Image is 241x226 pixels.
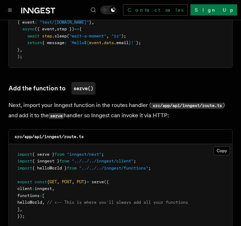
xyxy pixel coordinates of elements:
[32,166,67,171] span: { helloWorld }
[42,40,64,45] span: { message
[104,179,109,184] span: ({
[77,179,84,184] span: PUT
[17,54,22,59] span: );
[59,159,69,163] span: from
[79,166,148,171] span: "../../../inngest/functions"
[54,26,57,31] span: ,
[54,152,64,157] span: from
[87,179,89,184] span: =
[123,4,188,16] a: Contact sales
[72,179,74,184] span: ,
[35,20,37,25] span: :
[35,26,54,31] span: ({ event
[57,179,59,184] span: ,
[67,166,77,171] span: from
[129,40,131,45] span: }
[101,40,104,45] span: .
[148,166,151,171] span: ;
[17,186,32,191] span: client
[136,40,141,45] span: };
[22,26,35,31] span: async
[6,6,14,14] button: Toggle navigation
[35,186,52,191] span: inngest
[49,179,57,184] span: GET
[42,34,52,38] span: step
[17,193,40,198] span: functions
[151,103,223,109] code: src/app/api/inngest/route.ts
[104,40,114,45] span: data
[40,193,42,198] span: :
[57,26,74,31] span: step })
[17,214,25,219] span: });
[8,100,233,121] p: Next, import your Inngest function in the routes handler ( ) and add it to the handler so Inngest...
[101,152,104,157] span: ;
[69,34,106,38] span: "wait-a-moment"
[100,6,117,14] button: Toggle dark mode
[74,26,79,31] span: =>
[42,193,45,198] span: [
[32,152,54,157] span: { serve }
[89,6,98,14] button: Find something...
[71,82,95,95] code: serve()
[32,186,35,191] span: :
[111,34,121,38] span: "1s"
[67,152,101,157] span: "inngest/next"
[17,200,42,205] span: helloWorld
[47,200,188,205] span: // <-- This is where you'll always add all your functions
[92,20,94,25] span: ,
[134,159,136,163] span: ;
[84,40,89,45] span: ${
[89,20,92,25] span: }
[72,159,134,163] span: "../../../inngest/client"
[8,82,95,95] a: Add the function toserve()
[17,152,32,157] span: import
[20,207,22,212] span: ,
[131,40,136,45] span: !`
[213,146,230,155] button: Copy
[89,40,101,45] span: event
[17,179,32,184] span: export
[17,20,35,25] span: { event
[17,166,32,171] span: import
[47,179,49,184] span: {
[17,47,20,52] span: }
[190,4,237,16] a: Sign Up
[35,179,47,184] span: const
[27,40,42,45] span: return
[114,40,129,45] span: .email
[64,40,67,45] span: :
[49,113,64,119] code: serve
[40,20,89,25] span: "test/[DOMAIN_NAME]"
[92,179,104,184] span: serve
[69,40,84,45] span: `Hello
[17,159,32,163] span: import
[62,179,72,184] span: POST
[32,159,59,163] span: { inngest }
[20,47,22,52] span: ,
[106,34,109,38] span: ,
[79,26,82,31] span: {
[67,34,69,38] span: (
[52,186,54,191] span: ,
[84,179,87,184] span: }
[52,34,67,38] span: .sleep
[121,34,126,38] span: );
[42,200,45,205] span: ,
[14,134,84,139] code: src/app/api/inngest/route.ts
[17,207,20,212] span: ]
[27,34,40,38] span: await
